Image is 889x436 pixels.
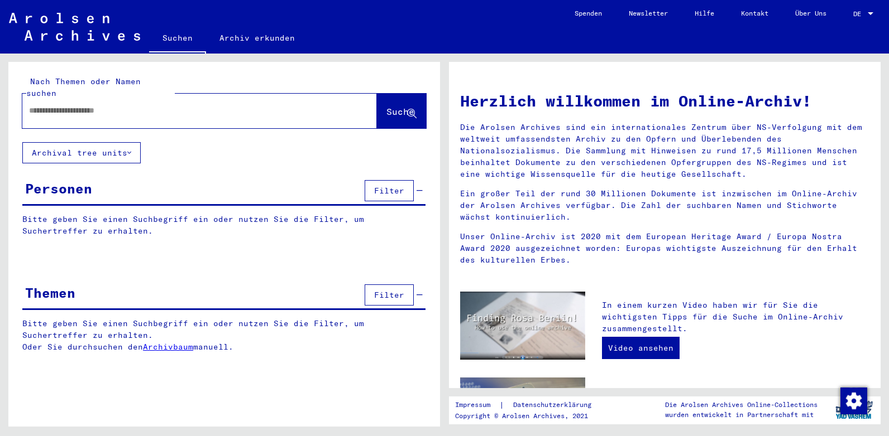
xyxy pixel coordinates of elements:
a: Archivbaum [143,342,193,352]
span: Filter [374,290,404,300]
mat-label: Nach Themen oder Namen suchen [26,76,141,98]
p: wurden entwickelt in Partnerschaft mit [665,410,818,420]
button: Filter [365,284,414,306]
button: Archival tree units [22,142,141,163]
button: Suche [377,94,426,128]
img: Zustimmung ändern [840,387,867,414]
a: Suchen [149,25,206,54]
span: Suche [386,106,414,117]
div: | [455,399,605,411]
img: video.jpg [460,292,585,360]
a: Datenschutzerklärung [504,399,605,411]
h1: Herzlich willkommen im Online-Archiv! [460,89,869,113]
p: Unser Online-Archiv ist 2020 mit dem European Heritage Award / Europa Nostra Award 2020 ausgezeic... [460,231,869,266]
p: Die Arolsen Archives sind ein internationales Zentrum über NS-Verfolgung mit dem weltweit umfasse... [460,122,869,180]
p: Die Arolsen Archives Online-Collections [665,400,818,410]
a: Video ansehen [602,337,680,359]
span: DE [853,10,866,18]
a: Archiv erkunden [206,25,308,51]
p: Bitte geben Sie einen Suchbegriff ein oder nutzen Sie die Filter, um Suchertreffer zu erhalten. O... [22,318,426,353]
div: Themen [25,283,75,303]
a: Impressum [455,399,499,411]
p: Ein großer Teil der rund 30 Millionen Dokumente ist inzwischen im Online-Archiv der Arolsen Archi... [460,188,869,223]
p: Copyright © Arolsen Archives, 2021 [455,411,605,421]
img: Arolsen_neg.svg [9,13,140,41]
p: Bitte geben Sie einen Suchbegriff ein oder nutzen Sie die Filter, um Suchertreffer zu erhalten. [22,214,426,237]
img: yv_logo.png [833,396,875,424]
span: Filter [374,186,404,196]
div: Zustimmung ändern [840,387,867,414]
p: In einem kurzen Video haben wir für Sie die wichtigsten Tipps für die Suche im Online-Archiv zusa... [602,299,869,335]
button: Filter [365,180,414,201]
div: Personen [25,178,92,198]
